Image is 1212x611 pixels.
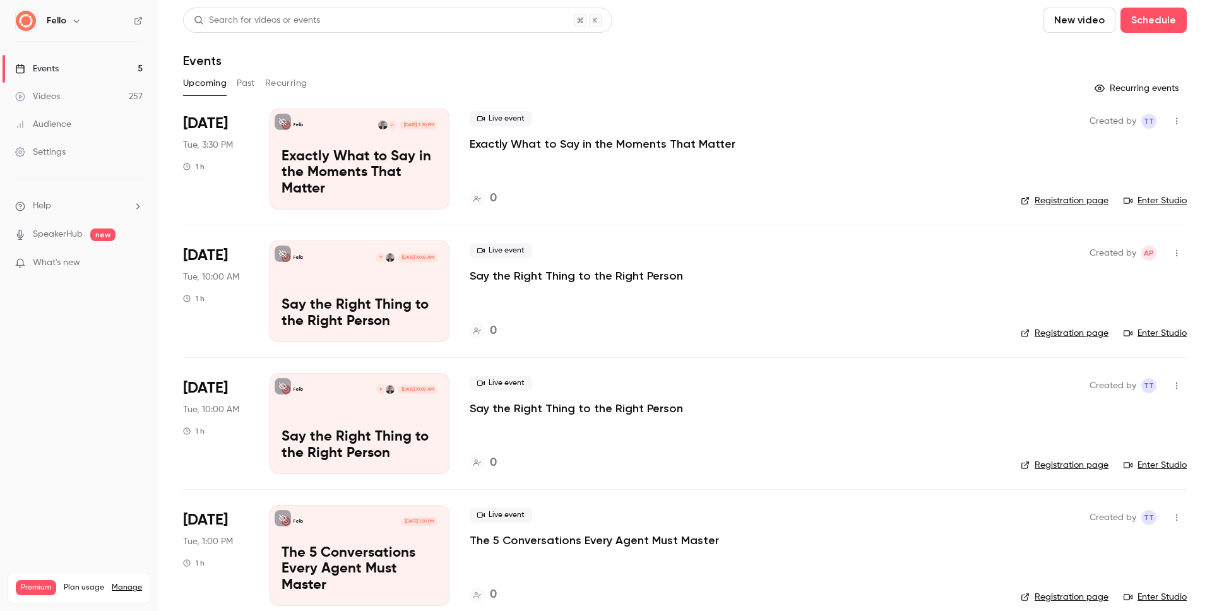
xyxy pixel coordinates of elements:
[183,294,205,304] div: 1 h
[183,73,227,93] button: Upcoming
[16,580,56,595] span: Premium
[401,517,437,526] span: [DATE] 1:00 PM
[183,114,228,134] span: [DATE]
[265,73,307,93] button: Recurring
[183,139,233,151] span: Tue, 3:30 PM
[470,507,532,523] span: Live event
[386,385,395,394] img: Ryan Young
[1090,378,1136,393] span: Created by
[33,256,80,270] span: What's new
[1021,194,1108,207] a: Registration page
[282,545,437,594] p: The 5 Conversations Every Agent Must Master
[15,62,59,75] div: Events
[183,109,249,210] div: Sep 30 Tue, 3:30 PM (America/New York)
[398,385,437,394] span: [DATE] 10:00 AM
[400,121,437,129] span: [DATE] 3:30 PM
[294,386,303,393] p: Fello
[15,199,143,213] li: help-dropdown-opener
[183,426,205,436] div: 1 h
[183,240,249,341] div: Oct 14 Tue, 10:00 AM (America/New York)
[270,240,449,341] a: Say the Right Thing to the Right PersonFelloRyan YoungP[DATE] 10:00 AMSay the Right Thing to the ...
[282,429,437,462] p: Say the Right Thing to the Right Person
[1124,459,1187,472] a: Enter Studio
[183,535,233,548] span: Tue, 1:00 PM
[183,378,228,398] span: [DATE]
[183,505,249,606] div: Oct 28 Tue, 1:00 PM (America/New York)
[490,190,497,207] h4: 0
[376,252,386,263] div: P
[378,121,387,129] img: Ryan Young
[282,297,437,330] p: Say the Right Thing to the Right Person
[16,11,36,31] img: Fello
[183,403,239,416] span: Tue, 10:00 AM
[1141,378,1156,393] span: Tharun Tiruveedula
[470,586,497,603] a: 0
[15,118,71,131] div: Audience
[1144,510,1154,525] span: TT
[183,510,228,530] span: [DATE]
[270,505,449,606] a: The 5 Conversations Every Agent Must MasterFello[DATE] 1:00 PMThe 5 Conversations Every Agent Mus...
[15,146,66,158] div: Settings
[1120,8,1187,33] button: Schedule
[1144,114,1154,129] span: TT
[33,228,83,241] a: SpeakerHub
[1141,246,1156,261] span: Aayush Panjikar
[15,90,60,103] div: Videos
[470,190,497,207] a: 0
[470,533,719,548] a: The 5 Conversations Every Agent Must Master
[490,454,497,472] h4: 0
[470,268,683,283] a: Say the Right Thing to the Right Person
[112,583,142,593] a: Manage
[1021,591,1108,603] a: Registration page
[398,253,437,262] span: [DATE] 10:00 AM
[270,373,449,474] a: Say the Right Thing to the Right PersonFelloRyan YoungP[DATE] 10:00 AMSay the Right Thing to the ...
[470,401,683,416] a: Say the Right Thing to the Right Person
[1144,246,1154,261] span: AP
[470,243,532,258] span: Live event
[183,246,228,266] span: [DATE]
[387,120,397,130] div: P
[183,373,249,474] div: Oct 14 Tue, 10:00 AM (America/New York)
[183,162,205,172] div: 1 h
[470,136,735,151] a: Exactly What to Say in the Moments That Matter
[1124,591,1187,603] a: Enter Studio
[490,323,497,340] h4: 0
[90,228,116,241] span: new
[470,323,497,340] a: 0
[1089,78,1187,98] button: Recurring events
[1090,114,1136,129] span: Created by
[1141,114,1156,129] span: Tharun Tiruveedula
[282,149,437,198] p: Exactly What to Say in the Moments That Matter
[470,376,532,391] span: Live event
[1124,194,1187,207] a: Enter Studio
[1043,8,1115,33] button: New video
[1090,246,1136,261] span: Created by
[1090,510,1136,525] span: Created by
[237,73,255,93] button: Past
[294,122,303,128] p: Fello
[183,271,239,283] span: Tue, 10:00 AM
[470,111,532,126] span: Live event
[294,518,303,525] p: Fello
[1124,327,1187,340] a: Enter Studio
[1144,378,1154,393] span: TT
[183,558,205,568] div: 1 h
[376,384,386,394] div: P
[270,109,449,210] a: Exactly What to Say in the Moments That MatterFelloPRyan Young[DATE] 3:30 PMExactly What to Say i...
[294,254,303,261] p: Fello
[490,586,497,603] h4: 0
[33,199,51,213] span: Help
[1021,327,1108,340] a: Registration page
[1021,459,1108,472] a: Registration page
[1141,510,1156,525] span: Tharun Tiruveedula
[470,454,497,472] a: 0
[194,14,320,27] div: Search for videos or events
[128,258,143,269] iframe: Noticeable Trigger
[47,15,66,27] h6: Fello
[183,53,222,68] h1: Events
[64,583,104,593] span: Plan usage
